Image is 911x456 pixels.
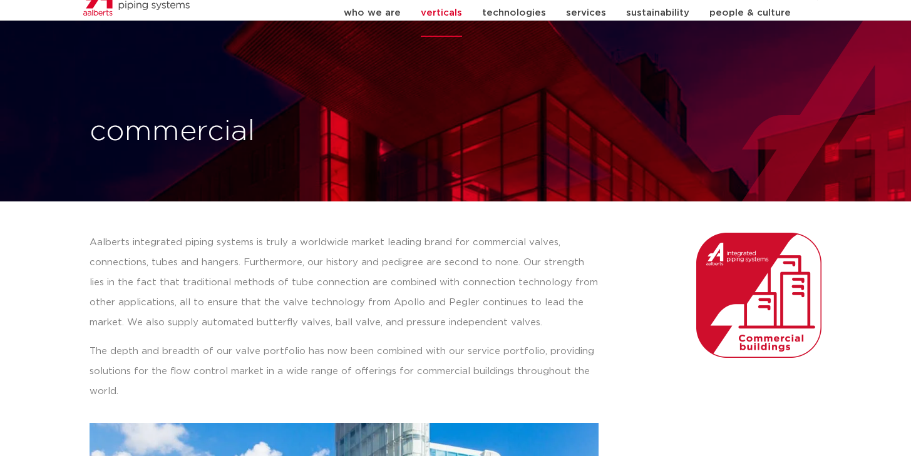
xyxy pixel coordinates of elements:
[90,112,450,152] h1: commercial
[696,233,821,358] img: Aalberts_IPS_icon_commercial_buildings_rgb
[90,342,599,402] p: The depth and breadth of our valve portfolio has now been combined with our service portfolio, pr...
[90,233,599,333] p: Aalberts integrated piping systems is truly a worldwide market leading brand for commercial valve...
